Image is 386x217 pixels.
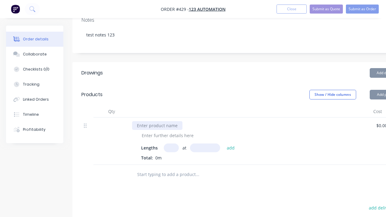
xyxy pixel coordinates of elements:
[6,107,63,122] button: Timeline
[81,69,103,77] div: Drawings
[93,105,130,118] div: Qty
[6,122,63,137] button: Profitability
[182,145,186,151] span: at
[137,168,258,181] input: Start typing to add a product...
[161,6,189,12] span: Order #429 -
[277,5,307,14] button: Close
[309,90,356,99] button: Show / Hide columns
[23,52,47,57] div: Collaborate
[153,155,164,161] span: 0m
[141,155,153,161] span: Total:
[6,47,63,62] button: Collaborate
[23,82,40,87] div: Tracking
[6,77,63,92] button: Tracking
[310,5,343,14] button: Submit as Quote
[11,5,20,14] img: Factory
[81,91,103,98] div: Products
[6,62,63,77] button: Checklists 0/0
[23,97,49,102] div: Linked Orders
[23,112,39,117] div: Timeline
[23,36,49,42] div: Order details
[23,127,46,132] div: Profitability
[224,143,238,152] button: add
[346,5,379,14] button: Submit as Order
[6,32,63,47] button: Order details
[141,145,158,151] span: Lengths
[371,105,384,118] div: Cost
[6,92,63,107] button: Linked Orders
[189,6,226,12] a: 123 Automation
[23,67,49,72] div: Checklists 0/0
